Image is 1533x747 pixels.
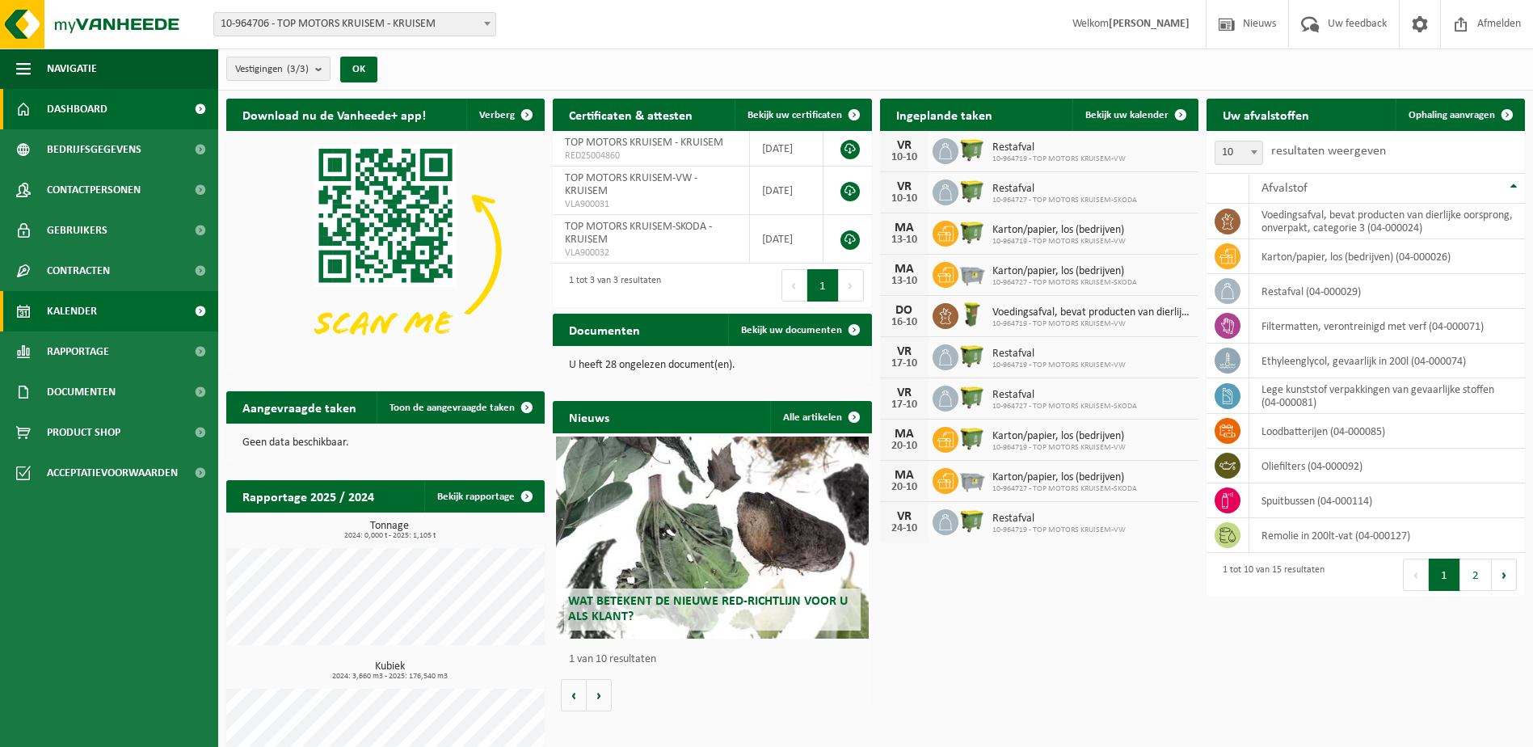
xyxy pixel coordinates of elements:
td: voedingsafval, bevat producten van dierlijke oorsprong, onverpakt, categorie 3 (04-000024) [1249,204,1525,239]
span: Vestigingen [235,57,309,82]
span: VLA900032 [565,247,737,260]
div: 10-10 [888,152,920,163]
div: VR [888,386,920,399]
img: WB-1100-HPE-GN-50 [958,136,986,163]
div: DO [888,304,920,317]
div: MA [888,263,920,276]
td: [DATE] [750,167,824,215]
a: Bekijk uw kalender [1072,99,1197,131]
span: Contracten [47,251,110,291]
a: Bekijk uw certificaten [735,99,870,131]
div: 13-10 [888,234,920,246]
img: WB-1100-HPE-GN-50 [958,342,986,369]
span: Ophaling aanvragen [1409,110,1495,120]
a: Alle artikelen [770,401,870,433]
span: Afvalstof [1261,182,1308,195]
div: 24-10 [888,523,920,534]
button: 1 [1429,559,1460,591]
h2: Uw afvalstoffen [1207,99,1325,130]
div: 1 tot 3 van 3 resultaten [561,268,661,303]
span: Restafval [992,183,1137,196]
span: Restafval [992,348,1126,361]
div: 20-10 [888,482,920,493]
td: ethyleenglycol, gevaarlijk in 200l (04-000074) [1249,344,1525,378]
span: 10-964727 - TOP MOTORS KRUISEM-SKODA [992,278,1137,288]
p: U heeft 28 ongelezen document(en). [569,360,855,371]
div: 17-10 [888,399,920,411]
span: TOP MOTORS KRUISEM-SKODA - KRUISEM [565,221,712,246]
span: TOP MOTORS KRUISEM-VW - KRUISEM [565,172,697,197]
span: Karton/papier, los (bedrijven) [992,430,1126,443]
span: 2024: 0,000 t - 2025: 1,105 t [234,532,545,540]
div: MA [888,469,920,482]
button: Vestigingen(3/3) [226,57,331,81]
span: Voedingsafval, bevat producten van dierlijke oorsprong, onverpakt, categorie 3 [992,306,1190,319]
td: karton/papier, los (bedrijven) (04-000026) [1249,239,1525,274]
span: 10-964719 - TOP MOTORS KRUISEM-VW [992,443,1126,453]
span: 10 [1215,141,1263,165]
span: Restafval [992,513,1126,525]
span: 10-964719 - TOP MOTORS KRUISEM-VW [992,525,1126,535]
img: WB-2500-GAL-GY-01 [958,466,986,493]
div: VR [888,345,920,358]
button: 2 [1460,559,1492,591]
span: Navigatie [47,49,97,89]
img: WB-1100-HPE-GN-50 [958,218,986,246]
span: Dashboard [47,89,107,129]
a: Ophaling aanvragen [1396,99,1523,131]
button: Previous [1403,559,1429,591]
button: Previous [781,269,807,302]
span: Restafval [992,389,1137,402]
h2: Certificaten & attesten [553,99,709,130]
td: lege kunststof verpakkingen van gevaarlijke stoffen (04-000081) [1249,378,1525,414]
td: oliefilters (04-000092) [1249,449,1525,483]
div: VR [888,510,920,523]
div: VR [888,180,920,193]
count: (3/3) [287,64,309,74]
h3: Tonnage [234,521,545,540]
img: WB-1100-HPE-GN-50 [958,383,986,411]
img: Download de VHEPlus App [226,131,545,370]
span: VLA900031 [565,198,737,211]
span: Rapportage [47,331,109,372]
h2: Download nu de Vanheede+ app! [226,99,442,130]
td: spuitbussen (04-000114) [1249,483,1525,518]
span: Karton/papier, los (bedrijven) [992,471,1137,484]
span: Contactpersonen [47,170,141,210]
td: restafval (04-000029) [1249,274,1525,309]
h3: Kubiek [234,661,545,681]
td: loodbatterijen (04-000085) [1249,414,1525,449]
span: Acceptatievoorwaarden [47,453,178,493]
span: 10-964727 - TOP MOTORS KRUISEM-SKODA [992,402,1137,411]
a: Bekijk rapportage [424,480,543,513]
p: Geen data beschikbaar. [242,437,529,449]
span: 10-964719 - TOP MOTORS KRUISEM-VW [992,361,1126,370]
img: WB-1100-HPE-GN-50 [958,424,986,452]
h2: Ingeplande taken [880,99,1009,130]
label: resultaten weergeven [1271,145,1386,158]
span: Bekijk uw documenten [741,325,842,336]
button: Next [1492,559,1517,591]
a: Wat betekent de nieuwe RED-richtlijn voor u als klant? [556,437,868,639]
span: 10-964719 - TOP MOTORS KRUISEM-VW [992,154,1126,164]
a: Toon de aangevraagde taken [377,391,543,424]
span: 10 [1215,141,1262,164]
td: filtermatten, verontreinigd met verf (04-000071) [1249,309,1525,344]
span: 10-964719 - TOP MOTORS KRUISEM-VW [992,319,1190,329]
div: 20-10 [888,441,920,452]
span: Restafval [992,141,1126,154]
div: 16-10 [888,317,920,328]
span: TOP MOTORS KRUISEM - KRUISEM [565,137,723,149]
button: Verberg [466,99,543,131]
span: 10-964727 - TOP MOTORS KRUISEM-SKODA [992,484,1137,494]
span: Toon de aangevraagde taken [390,403,515,413]
a: Bekijk uw documenten [728,314,870,346]
td: [DATE] [750,215,824,264]
span: Karton/papier, los (bedrijven) [992,265,1137,278]
h2: Aangevraagde taken [226,391,373,423]
span: 2024: 3,660 m3 - 2025: 176,540 m3 [234,673,545,681]
div: 10-10 [888,193,920,205]
button: Next [839,269,864,302]
h2: Rapportage 2025 / 2024 [226,480,390,512]
span: Kalender [47,291,97,331]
